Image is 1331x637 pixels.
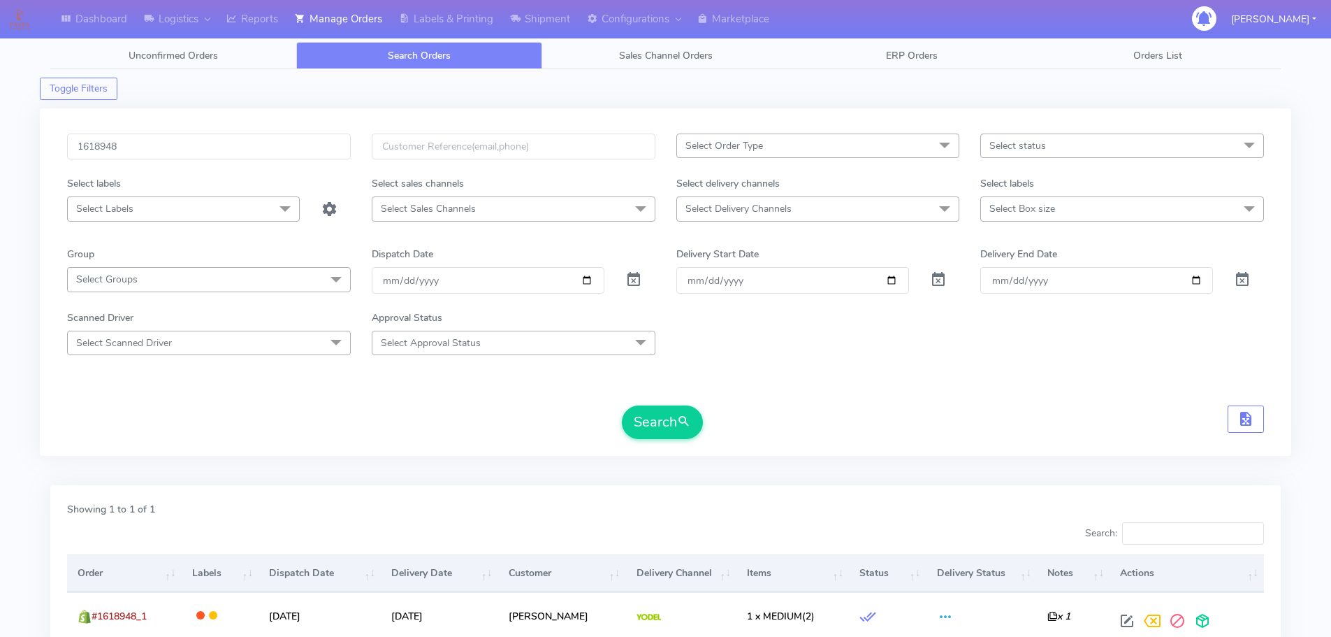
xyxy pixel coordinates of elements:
th: Delivery Channel: activate to sort column ascending [625,554,736,592]
input: Search: [1122,522,1264,545]
th: Dispatch Date: activate to sort column ascending [259,554,381,592]
label: Group [67,247,94,262]
label: Select delivery channels [676,176,780,191]
img: Yodel [637,614,661,621]
input: Customer Reference(email,phone) [372,134,655,159]
span: Orders List [1133,49,1182,62]
th: Delivery Date: activate to sort column ascending [381,554,497,592]
span: (2) [747,610,815,623]
label: Select sales channels [372,176,464,191]
label: Scanned Driver [67,310,133,325]
th: Notes: activate to sort column ascending [1037,554,1110,592]
span: Search Orders [388,49,451,62]
label: Approval Status [372,310,442,325]
label: Delivery End Date [980,247,1057,262]
span: #1618948_1 [92,610,147,623]
label: Delivery Start Date [676,247,759,262]
th: Customer: activate to sort column ascending [498,554,626,592]
button: Toggle Filters [40,78,117,100]
span: 1 x MEDIUM [747,610,802,623]
label: Search: [1085,522,1264,545]
th: Delivery Status: activate to sort column ascending [926,554,1038,592]
img: shopify.png [78,610,92,624]
span: Select Scanned Driver [76,336,172,350]
label: Select labels [980,176,1034,191]
span: Select Approval Status [381,336,481,350]
th: Actions: activate to sort column ascending [1110,554,1264,592]
ul: Tabs [50,42,1281,69]
th: Status: activate to sort column ascending [849,554,926,592]
label: Dispatch Date [372,247,433,262]
i: x 1 [1047,610,1070,623]
label: Showing 1 to 1 of 1 [67,502,155,517]
label: Select labels [67,176,121,191]
span: Select status [989,139,1046,152]
span: Select Delivery Channels [685,202,792,215]
span: Select Sales Channels [381,202,476,215]
span: Select Labels [76,202,133,215]
th: Order: activate to sort column ascending [67,554,182,592]
span: Select Groups [76,273,138,286]
button: Search [622,406,703,439]
th: Labels: activate to sort column ascending [182,554,259,592]
button: [PERSON_NAME] [1221,5,1327,34]
span: ERP Orders [886,49,938,62]
input: Order Id [67,134,351,159]
th: Items: activate to sort column ascending [736,554,849,592]
span: Unconfirmed Orders [129,49,218,62]
span: Select Box size [989,202,1055,215]
span: Select Order Type [685,139,763,152]
span: Sales Channel Orders [619,49,713,62]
